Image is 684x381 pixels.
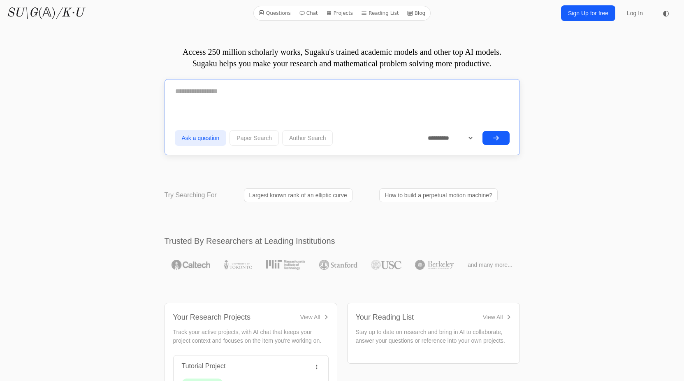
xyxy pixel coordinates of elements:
[483,313,511,321] a: View All
[230,130,279,146] button: Paper Search
[165,190,217,200] p: Try Searching For
[175,130,227,146] button: Ask a question
[300,313,329,321] a: View All
[173,311,250,323] div: Your Research Projects
[296,8,321,19] a: Chat
[244,188,352,202] a: Largest known rank of an elliptic curve
[165,235,520,247] h2: Trusted By Researchers at Leading Institutions
[300,313,320,321] div: View All
[182,362,226,369] a: Tutorial Project
[7,7,38,19] i: SU\G
[266,260,305,270] img: MIT
[172,260,210,270] img: Caltech
[415,260,454,270] img: UC Berkeley
[7,6,83,21] a: SU\G(𝔸)/K·U
[356,328,511,345] p: Stay up to date on research and bring in AI to collaborate, answer your questions or reference in...
[622,6,648,21] a: Log In
[56,7,83,19] i: /K·U
[165,46,520,69] p: Access 250 million scholarly works, Sugaku's trained academic models and other top AI models. Sug...
[561,5,615,21] a: Sign Up for free
[468,261,512,269] span: and many more...
[371,260,401,270] img: USC
[483,313,503,321] div: View All
[173,328,329,345] p: Track your active projects, with AI chat that keeps your project context and focuses on the item ...
[658,5,674,21] button: ◐
[255,8,294,19] a: Questions
[379,188,498,202] a: How to build a perpetual motion machine?
[319,260,357,270] img: Stanford
[356,311,414,323] div: Your Reading List
[404,8,429,19] a: Blog
[358,8,402,19] a: Reading List
[224,260,252,270] img: University of Toronto
[282,130,333,146] button: Author Search
[323,8,356,19] a: Projects
[663,9,669,17] span: ◐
